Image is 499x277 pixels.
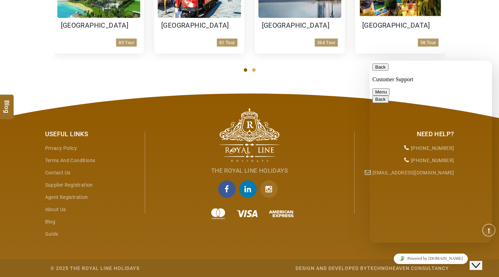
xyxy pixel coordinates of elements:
p: 85 Tour [116,39,137,47]
div: Need Help? [360,130,454,139]
a: Technoheaven Consultancy [367,265,449,271]
a: Privacy Policy [45,145,77,151]
a: linkedin [239,180,260,198]
h3: [GEOGRAPHIC_DATA] [362,21,439,30]
p: 61 Tour [217,39,237,47]
a: Terms and Conditions [45,158,95,163]
div: Design and Developed by [187,265,449,272]
iframe: chat widget [370,61,492,243]
a: Supplier Registration [45,182,93,188]
span: Blog [2,100,12,106]
a: Contact Us [45,170,71,175]
p: 58 Tour [418,39,439,47]
li: [PHONE_NUMBER] [360,154,454,167]
a: facebook [218,180,239,198]
h3: [GEOGRAPHIC_DATA] [61,21,137,30]
img: The Royal Line Holidays [220,108,279,162]
h3: [GEOGRAPHIC_DATA] [161,21,237,30]
a: guide [45,231,58,237]
div: © 2025 The Royal Line Holidays [50,265,140,272]
iframe: chat widget [470,249,492,270]
div: Useful Links [45,130,140,139]
span: The Royal Line Holidays [211,167,288,174]
a: Instagram [260,180,281,198]
iframe: chat widget [370,251,492,266]
li: [PHONE_NUMBER] [360,142,454,154]
p: 364 Tour [315,39,338,47]
a: Blog [45,219,56,224]
h3: [GEOGRAPHIC_DATA] [262,21,338,30]
a: About Us [45,207,66,212]
a: Agent Registration [45,194,88,200]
